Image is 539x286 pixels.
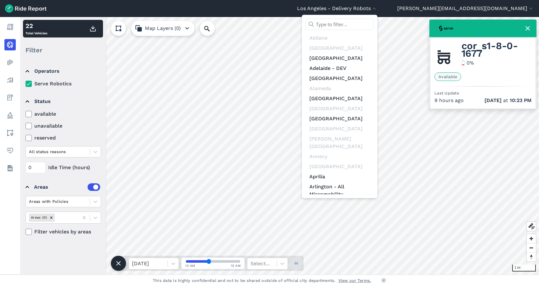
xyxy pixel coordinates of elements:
div: [PERSON_NAME][GEOGRAPHIC_DATA] [306,134,374,152]
a: Aprilia [306,172,374,182]
a: Arlington - All Micromobility [306,182,374,199]
div: [GEOGRAPHIC_DATA] [306,124,374,134]
div: Annecy [306,152,374,162]
div: [GEOGRAPHIC_DATA] [306,162,374,172]
a: [GEOGRAPHIC_DATA] [306,53,374,63]
a: [GEOGRAPHIC_DATA] [306,114,374,124]
div: [GEOGRAPHIC_DATA] [306,104,374,114]
a: [GEOGRAPHIC_DATA] [306,94,374,104]
div: [GEOGRAPHIC_DATA] [306,43,374,53]
a: [GEOGRAPHIC_DATA] [306,73,374,83]
div: Abilene [306,33,374,43]
input: Type to filter... [306,19,374,30]
div: Alameda [306,83,374,94]
a: Adelaide - DEV [306,63,374,73]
